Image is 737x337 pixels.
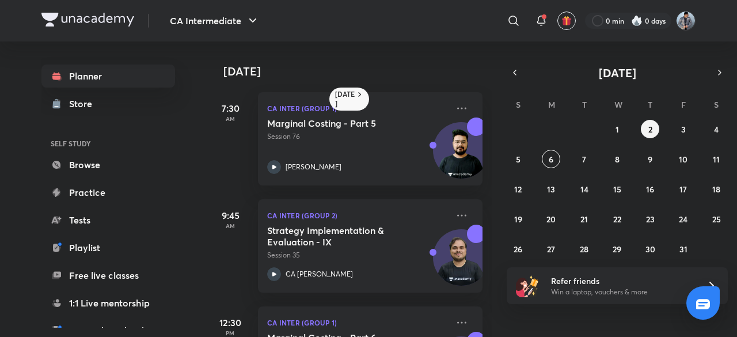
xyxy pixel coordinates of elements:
p: PM [207,330,253,336]
abbr: Thursday [648,99,652,110]
button: October 26, 2025 [509,240,527,258]
abbr: Saturday [714,99,719,110]
img: Avatar [434,236,489,291]
abbr: October 31, 2025 [679,244,687,255]
button: October 12, 2025 [509,180,527,198]
a: Practice [41,181,175,204]
img: referral [516,274,539,297]
a: Free live classes [41,264,175,287]
button: October 16, 2025 [641,180,659,198]
a: Browse [41,153,175,176]
p: CA [PERSON_NAME] [286,269,353,279]
a: Playlist [41,236,175,259]
a: 1:1 Live mentorship [41,291,175,315]
abbr: Friday [681,99,686,110]
button: October 11, 2025 [707,150,725,168]
p: CA Inter (Group 1) [267,101,448,115]
button: October 13, 2025 [542,180,560,198]
abbr: October 4, 2025 [714,124,719,135]
abbr: October 2, 2025 [648,124,652,135]
button: October 21, 2025 [575,210,594,228]
p: AM [207,222,253,229]
h5: 7:30 [207,101,253,115]
abbr: October 3, 2025 [681,124,686,135]
button: October 15, 2025 [608,180,626,198]
button: October 30, 2025 [641,240,659,258]
a: Tests [41,209,175,232]
button: October 8, 2025 [608,150,626,168]
abbr: October 30, 2025 [645,244,655,255]
p: Win a laptop, vouchers & more [551,287,693,297]
h5: Strategy Implementation & Evaluation - IX [267,225,411,248]
h5: Marginal Costing - Part 5 [267,118,411,129]
button: October 9, 2025 [641,150,659,168]
abbr: October 13, 2025 [547,184,555,195]
abbr: Wednesday [614,99,622,110]
button: avatar [557,12,576,30]
p: [PERSON_NAME] [286,162,341,172]
button: October 6, 2025 [542,150,560,168]
abbr: October 20, 2025 [546,214,556,225]
h5: 12:30 [207,316,253,330]
button: October 19, 2025 [509,210,527,228]
img: Avatar [434,128,489,184]
button: October 24, 2025 [674,210,693,228]
abbr: October 24, 2025 [679,214,687,225]
a: Store [41,92,175,115]
button: October 22, 2025 [608,210,626,228]
button: October 10, 2025 [674,150,693,168]
p: CA Inter (Group 2) [267,209,448,222]
abbr: Monday [548,99,555,110]
abbr: October 21, 2025 [580,214,588,225]
img: Manthan Hasija [676,11,696,31]
abbr: October 23, 2025 [646,214,655,225]
p: Session 35 [267,250,448,260]
a: Planner [41,65,175,88]
div: Store [69,97,99,111]
abbr: October 22, 2025 [613,214,621,225]
button: October 4, 2025 [707,120,725,138]
button: CA Intermediate [163,9,267,32]
button: October 3, 2025 [674,120,693,138]
abbr: October 16, 2025 [646,184,654,195]
button: October 23, 2025 [641,210,659,228]
span: [DATE] [599,65,636,81]
img: streak [631,15,643,26]
button: October 17, 2025 [674,180,693,198]
button: October 7, 2025 [575,150,594,168]
abbr: October 8, 2025 [615,154,620,165]
abbr: Tuesday [582,99,587,110]
abbr: October 6, 2025 [549,154,553,165]
abbr: October 10, 2025 [679,154,687,165]
button: October 1, 2025 [608,120,626,138]
abbr: October 5, 2025 [516,154,521,165]
h4: [DATE] [223,65,494,78]
img: avatar [561,16,572,26]
button: October 31, 2025 [674,240,693,258]
a: Company Logo [41,13,134,29]
button: October 2, 2025 [641,120,659,138]
abbr: October 1, 2025 [616,124,619,135]
abbr: October 18, 2025 [712,184,720,195]
abbr: October 26, 2025 [514,244,522,255]
abbr: October 9, 2025 [648,154,652,165]
button: October 28, 2025 [575,240,594,258]
p: Session 76 [267,131,448,142]
abbr: October 29, 2025 [613,244,621,255]
abbr: October 14, 2025 [580,184,588,195]
button: October 14, 2025 [575,180,594,198]
h5: 9:45 [207,209,253,222]
h6: SELF STUDY [41,134,175,153]
abbr: Sunday [516,99,521,110]
abbr: October 28, 2025 [580,244,588,255]
abbr: October 15, 2025 [613,184,621,195]
button: October 27, 2025 [542,240,560,258]
p: AM [207,115,253,122]
button: October 29, 2025 [608,240,626,258]
img: Company Logo [41,13,134,26]
button: October 18, 2025 [707,180,725,198]
h6: Refer friends [551,275,693,287]
abbr: October 11, 2025 [713,154,720,165]
button: October 20, 2025 [542,210,560,228]
h6: [DATE] [335,90,355,108]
